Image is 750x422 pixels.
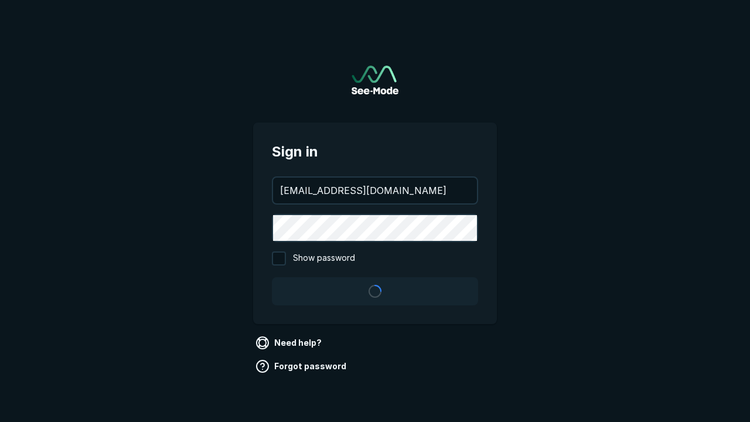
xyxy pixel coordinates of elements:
a: Forgot password [253,357,351,376]
span: Show password [293,251,355,266]
a: Go to sign in [352,66,398,94]
span: Sign in [272,141,478,162]
input: your@email.com [273,178,477,203]
img: See-Mode Logo [352,66,398,94]
a: Need help? [253,333,326,352]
